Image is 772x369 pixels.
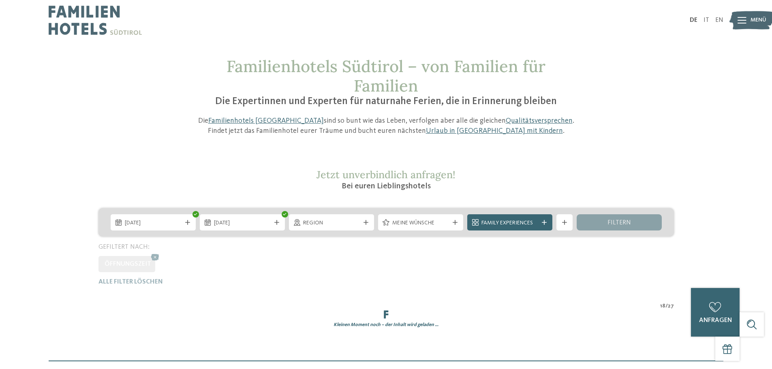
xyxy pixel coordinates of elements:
span: 18 [660,302,665,310]
span: Family Experiences [481,219,538,227]
a: Familienhotels [GEOGRAPHIC_DATA] [208,117,324,124]
span: Menü [751,16,766,24]
span: Meine Wünsche [392,219,449,227]
a: Qualitätsversprechen [506,117,573,124]
div: Kleinen Moment noch – der Inhalt wird geladen … [92,322,680,328]
a: Urlaub in [GEOGRAPHIC_DATA] mit Kindern [426,127,563,134]
span: Region [303,219,360,227]
span: 27 [668,302,674,310]
a: anfragen [691,288,740,337]
span: Familienhotels Südtirol – von Familien für Familien [227,56,545,96]
span: [DATE] [125,219,182,227]
span: Jetzt unverbindlich anfragen! [316,168,456,181]
span: [DATE] [214,219,271,227]
span: / [665,302,668,310]
span: anfragen [699,317,732,324]
p: Die sind so bunt wie das Leben, verfolgen aber alle die gleichen . Findet jetzt das Familienhotel... [194,116,579,136]
a: IT [704,17,709,23]
a: EN [715,17,723,23]
span: Die Expertinnen und Experten für naturnahe Ferien, die in Erinnerung bleiben [215,96,557,107]
a: DE [690,17,697,23]
span: Bei euren Lieblingshotels [342,182,431,190]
